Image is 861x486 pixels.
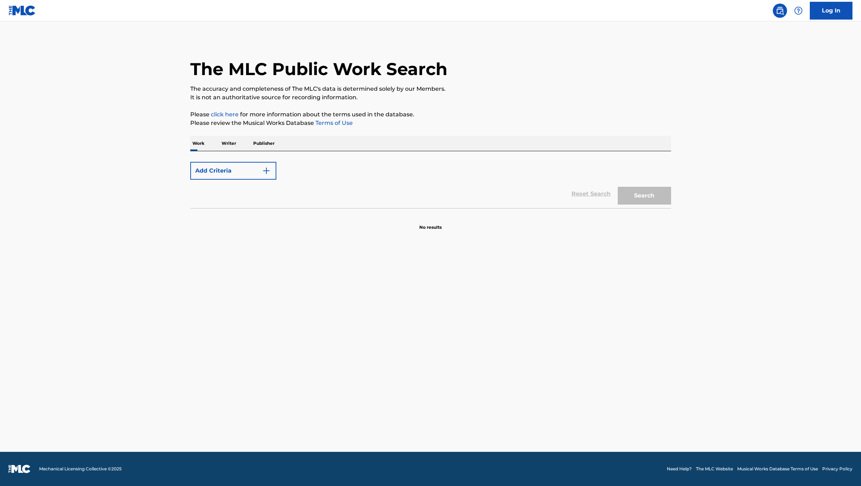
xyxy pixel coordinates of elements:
[190,93,671,102] p: It is not an authoritative source for recording information.
[211,111,239,118] a: click here
[696,466,733,472] a: The MLC Website
[810,2,852,20] a: Log In
[794,6,803,15] img: help
[419,216,442,231] p: No results
[190,136,207,151] p: Work
[737,466,818,472] a: Musical Works Database Terms of Use
[667,466,692,472] a: Need Help?
[262,167,271,175] img: 9d2ae6d4665cec9f34b9.svg
[314,120,353,126] a: Terms of Use
[190,119,671,127] p: Please review the Musical Works Database
[219,136,238,151] p: Writer
[773,4,787,18] a: Public Search
[39,466,122,472] span: Mechanical Licensing Collective © 2025
[251,136,277,151] p: Publisher
[190,85,671,93] p: The accuracy and completeness of The MLC's data is determined solely by our Members.
[190,162,276,180] button: Add Criteria
[9,465,31,473] img: logo
[190,158,671,208] form: Search Form
[190,110,671,119] p: Please for more information about the terms used in the database.
[9,5,36,16] img: MLC Logo
[822,466,852,472] a: Privacy Policy
[776,6,784,15] img: search
[791,4,806,18] div: Help
[190,58,447,80] h1: The MLC Public Work Search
